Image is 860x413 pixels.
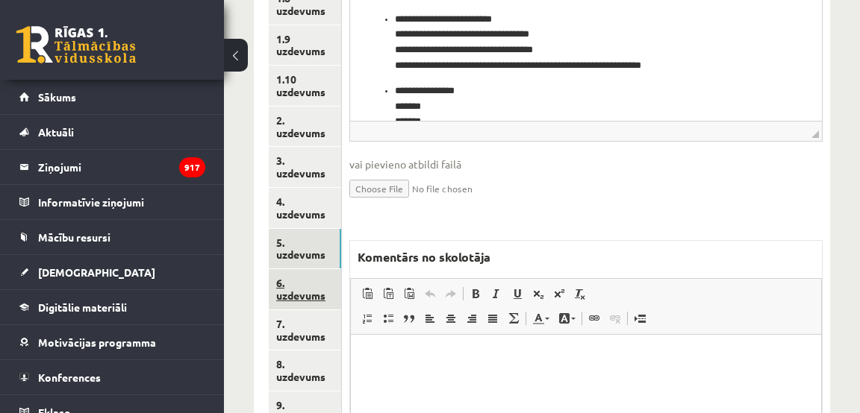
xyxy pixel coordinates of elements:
[528,284,549,303] a: Subscript
[16,26,136,63] a: Rīgas 1. Tālmācības vidusskola
[269,350,341,391] a: 8. uzdevums
[482,309,503,328] a: Justify
[269,188,341,228] a: 4. uzdevums
[378,309,399,328] a: Insert/Remove Bulleted List
[19,185,205,219] a: Informatīvie ziņojumi
[465,284,486,303] a: Bold (⌘+B)
[420,309,440,328] a: Align Left
[420,284,440,303] a: Undo (⌘+Z)
[507,284,528,303] a: Underline (⌘+U)
[38,185,205,219] legend: Informatīvie ziņojumi
[179,157,205,177] i: 917
[38,300,127,314] span: Digitālie materiāli
[554,309,580,328] a: Background Colour
[605,309,626,328] a: Unlink
[38,335,156,349] span: Motivācijas programma
[269,269,341,309] a: 6. uzdevums
[357,309,378,328] a: Insert/Remove Numbered List
[269,25,341,66] a: 1.9 uzdevums
[38,265,155,279] span: [DEMOGRAPHIC_DATA]
[38,150,205,184] legend: Ziņojumi
[19,325,205,359] a: Motivācijas programma
[19,290,205,324] a: Digitālie materiāli
[269,147,341,187] a: 3. uzdevums
[19,255,205,289] a: [DEMOGRAPHIC_DATA]
[349,157,823,172] span: vai pievieno atbildi failā
[269,107,341,147] a: 2. uzdevums
[350,241,498,274] label: Komentārs no skolotāja
[357,284,378,303] a: Paste (⌘+V)
[38,230,110,244] span: Mācību resursi
[269,310,341,350] a: 7. uzdevums
[584,309,605,328] a: Link (⌘+K)
[19,220,205,254] a: Mācību resursi
[811,130,819,138] span: Drag to resize
[399,309,420,328] a: Block Quote
[19,115,205,149] a: Aktuāli
[38,90,76,104] span: Sākums
[629,309,650,328] a: Insert Page Break for Printing
[440,284,461,303] a: Redo (⌘+Y)
[528,309,554,328] a: Text Colour
[461,309,482,328] a: Align Right
[19,360,205,394] a: Konferences
[378,284,399,303] a: Paste as plain text (⌘+⇧+V)
[440,309,461,328] a: Centre
[19,80,205,114] a: Sākums
[269,66,341,106] a: 1.10 uzdevums
[19,150,205,184] a: Ziņojumi917
[38,371,101,384] span: Konferences
[486,284,507,303] a: Italic (⌘+I)
[269,229,341,269] a: 5. uzdevums
[38,125,74,139] span: Aktuāli
[15,15,457,245] body: Rich Text Editor, wiswyg-editor-user-answer-47434006611000
[549,284,570,303] a: Superscript
[570,284,591,303] a: Remove Format
[503,309,524,328] a: Math
[399,284,420,303] a: Paste from Word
